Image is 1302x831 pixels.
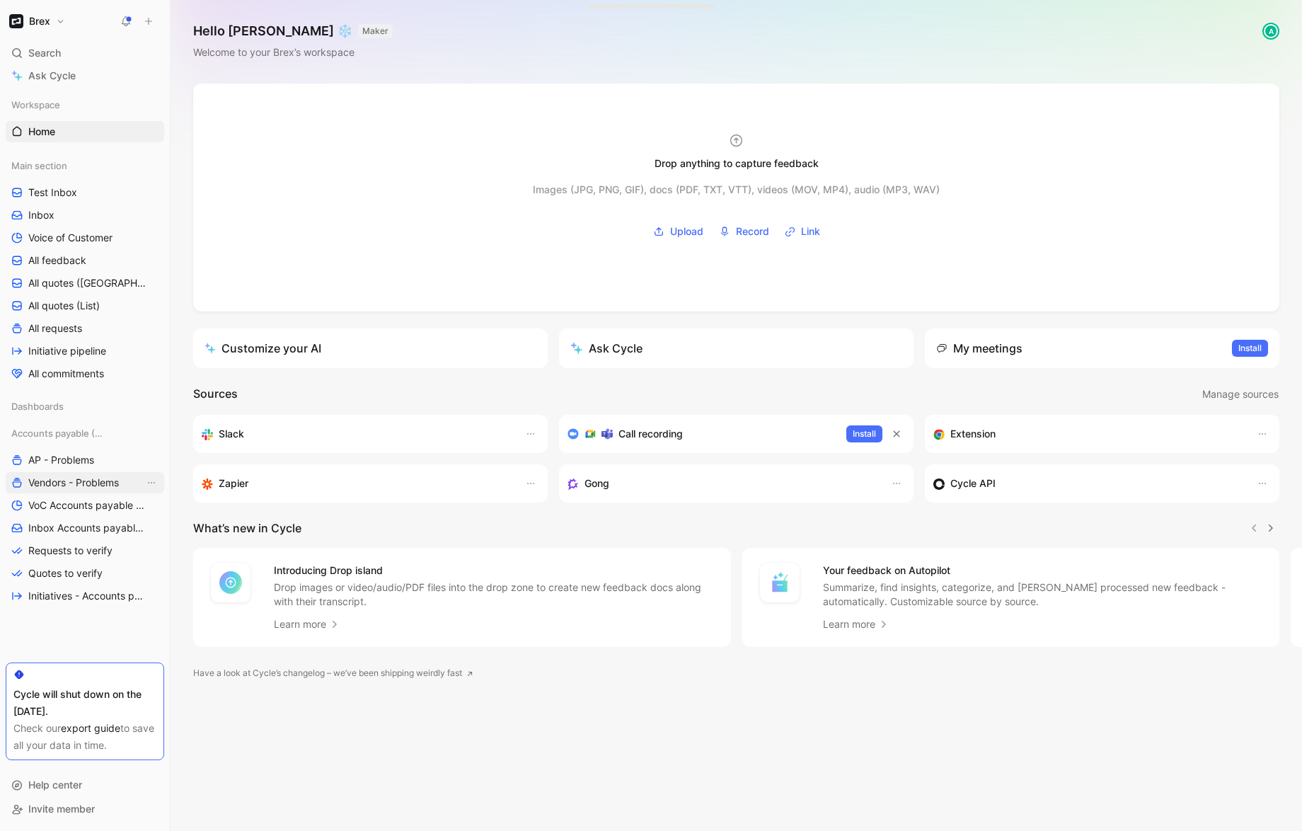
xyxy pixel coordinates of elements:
button: View actions [144,476,159,490]
div: Sync customers & send feedback from custom sources. Get inspired by our favorite use case [933,475,1243,492]
span: Invite member [28,803,95,815]
span: All requests [28,321,82,336]
div: Drop anything to capture feedback [655,155,819,172]
a: Vendors - ProblemsView actions [6,472,164,493]
span: AP - Problems [28,453,94,467]
a: Inbox [6,205,164,226]
button: Install [846,425,882,442]
h3: Gong [584,475,609,492]
a: Have a look at Cycle’s changelog – we’ve been shipping weirdly fast [193,666,473,680]
h2: Sources [193,385,238,403]
div: Cycle will shut down on the [DATE]. [13,686,156,720]
div: Search [6,42,164,64]
img: Brex [9,14,23,28]
h3: Zapier [219,475,248,492]
span: All quotes (List) [28,299,100,313]
button: Link [780,221,825,242]
span: All quotes ([GEOGRAPHIC_DATA]) [28,276,148,290]
div: My meetings [936,340,1022,357]
span: Requests to verify [28,544,113,558]
a: Initiative pipeline [6,340,164,362]
span: Quotes to verify [28,566,103,580]
a: Inbox Accounts payable (AP) [6,517,164,539]
div: Main sectionTest InboxInboxVoice of CustomerAll feedbackAll quotes ([GEOGRAPHIC_DATA])All quotes ... [6,155,164,384]
p: Drop images or video/audio/PDF files into the drop zone to create new feedback docs along with th... [274,580,714,609]
span: Home [28,125,55,139]
button: Manage sources [1202,385,1279,403]
span: Voice of Customer [28,231,113,245]
button: Ask Cycle [559,328,914,368]
a: Quotes to verify [6,563,164,584]
span: Workspace [11,98,60,112]
h4: Your feedback on Autopilot [823,562,1263,579]
h3: Slack [219,425,244,442]
div: Workspace [6,94,164,115]
a: AP - Problems [6,449,164,471]
a: export guide [61,722,120,734]
span: VoC Accounts payable (AP) [28,498,146,512]
span: Install [853,427,876,441]
button: Record [714,221,774,242]
a: All quotes ([GEOGRAPHIC_DATA]) [6,273,164,294]
span: All commitments [28,367,104,381]
h4: Introducing Drop island [274,562,714,579]
a: Learn more [823,616,889,633]
span: Dashboards [11,399,64,413]
span: Ask Cycle [28,67,76,84]
span: Accounts payable (AP) [11,426,106,440]
span: Main section [11,159,67,173]
a: Home [6,121,164,142]
span: Help center [28,779,82,791]
a: Ask Cycle [6,65,164,86]
button: Install [1232,340,1268,357]
a: Voice of Customer [6,227,164,248]
a: Learn more [274,616,340,633]
div: Welcome to your Brex’s workspace [193,44,393,61]
span: Vendors - Problems [28,476,119,490]
a: Test Inbox [6,182,164,203]
div: Capture feedback from your incoming calls [568,475,877,492]
div: Main section [6,155,164,176]
div: Accounts payable (AP)AP - ProblemsVendors - ProblemsView actionsVoC Accounts payable (AP)Inbox Ac... [6,423,164,607]
a: Initiatives - Accounts payable (AP) [6,585,164,607]
button: Upload [648,221,708,242]
span: Record [736,223,769,240]
a: All feedback [6,250,164,271]
span: Test Inbox [28,185,77,200]
span: All feedback [28,253,86,268]
span: Manage sources [1202,386,1279,403]
h3: Extension [950,425,996,442]
h1: Hello [PERSON_NAME] ❄️ [193,23,393,40]
div: Accounts payable (AP) [6,423,164,444]
a: VoC Accounts payable (AP) [6,495,164,516]
div: Check our to save all your data in time. [13,720,156,754]
span: Initiatives - Accounts payable (AP) [28,589,148,603]
div: Capture feedback from anywhere on the web [933,425,1243,442]
span: Install [1238,341,1262,355]
h3: Cycle API [950,475,996,492]
span: Search [28,45,61,62]
a: All quotes (List) [6,295,164,316]
button: MAKER [358,24,393,38]
div: Help center [6,774,164,796]
h2: What’s new in Cycle [193,520,301,537]
span: Link [801,223,820,240]
div: A [1264,24,1278,38]
a: Requests to verify [6,540,164,561]
p: Summarize, find insights, categorize, and [PERSON_NAME] processed new feedback - automatically. C... [823,580,1263,609]
div: Invite member [6,798,164,820]
a: Customize your AI [193,328,548,368]
span: Inbox [28,208,54,222]
span: Inbox Accounts payable (AP) [28,521,146,535]
div: Images (JPG, PNG, GIF), docs (PDF, TXT, VTT), videos (MOV, MP4), audio (MP3, WAV) [533,181,940,198]
div: Ask Cycle [570,340,643,357]
div: Customize your AI [204,340,321,357]
button: BrexBrex [6,11,69,31]
div: Capture feedback from thousands of sources with Zapier (survey results, recordings, sheets, etc). [202,475,511,492]
h3: Call recording [618,425,683,442]
div: Record & transcribe meetings from Zoom, Meet & Teams. [568,425,835,442]
a: All requests [6,318,164,339]
a: All commitments [6,363,164,384]
span: Initiative pipeline [28,344,106,358]
div: Dashboards [6,396,164,417]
